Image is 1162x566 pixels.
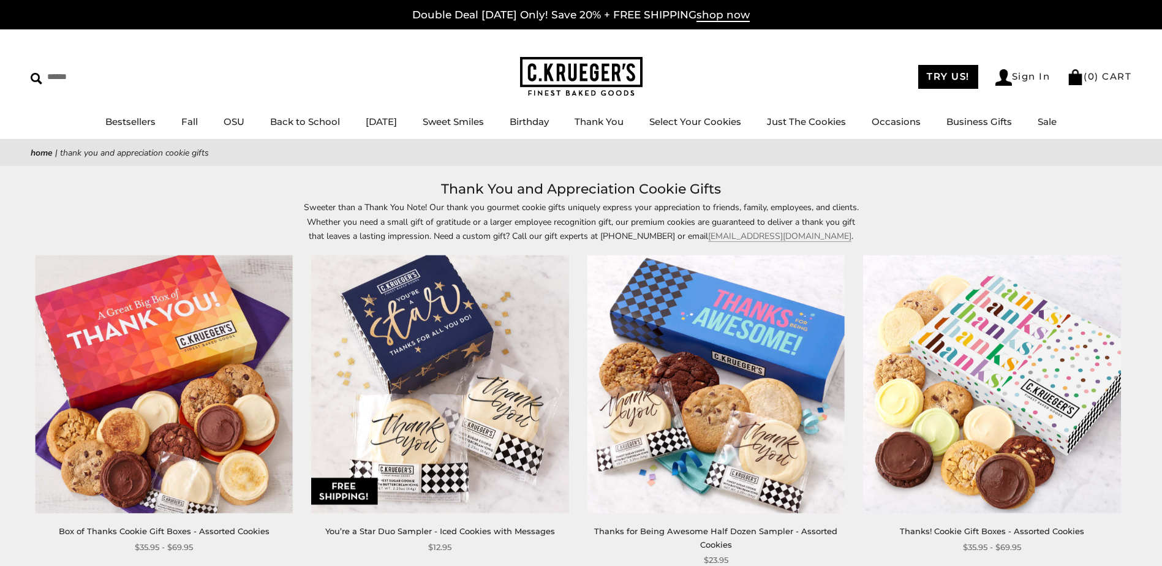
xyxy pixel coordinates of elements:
[900,526,1084,536] a: Thanks! Cookie Gift Boxes - Assorted Cookies
[181,116,198,127] a: Fall
[575,116,624,127] a: Thank You
[49,178,1113,200] h1: Thank You and Appreciation Cookie Gifts
[918,65,978,89] a: TRY US!
[135,541,193,554] span: $35.95 - $69.95
[995,69,1012,86] img: Account
[946,116,1012,127] a: Business Gifts
[1038,116,1057,127] a: Sale
[59,526,270,536] a: Box of Thanks Cookie Gift Boxes - Assorted Cookies
[311,255,569,513] img: You’re a Star Duo Sampler - Iced Cookies with Messages
[963,541,1021,554] span: $35.95 - $69.95
[708,230,851,242] a: [EMAIL_ADDRESS][DOMAIN_NAME]
[31,73,42,85] img: Search
[1067,70,1131,82] a: (0) CART
[872,116,921,127] a: Occasions
[31,67,176,86] input: Search
[31,147,53,159] a: Home
[1088,70,1095,82] span: 0
[55,147,58,159] span: |
[325,526,555,536] a: You’re a Star Duo Sampler - Iced Cookies with Messages
[60,147,209,159] span: Thank You and Appreciation Cookie Gifts
[510,116,549,127] a: Birthday
[224,116,244,127] a: OSU
[767,116,846,127] a: Just The Cookies
[649,116,741,127] a: Select Your Cookies
[366,116,397,127] a: [DATE]
[428,541,451,554] span: $12.95
[105,116,156,127] a: Bestsellers
[520,57,643,97] img: C.KRUEGER'S
[696,9,750,22] span: shop now
[1067,69,1084,85] img: Bag
[270,116,340,127] a: Back to School
[35,255,293,513] img: Box of Thanks Cookie Gift Boxes - Assorted Cookies
[31,146,1131,160] nav: breadcrumbs
[300,200,863,243] p: Sweeter than a Thank You Note! Our thank you gourmet cookie gifts uniquely express your appreciat...
[423,116,484,127] a: Sweet Smiles
[412,9,750,22] a: Double Deal [DATE] Only! Save 20% + FREE SHIPPINGshop now
[594,526,837,549] a: Thanks for Being Awesome Half Dozen Sampler - Assorted Cookies
[587,255,845,513] img: Thanks for Being Awesome Half Dozen Sampler - Assorted Cookies
[863,255,1121,513] img: Thanks! Cookie Gift Boxes - Assorted Cookies
[995,69,1051,86] a: Sign In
